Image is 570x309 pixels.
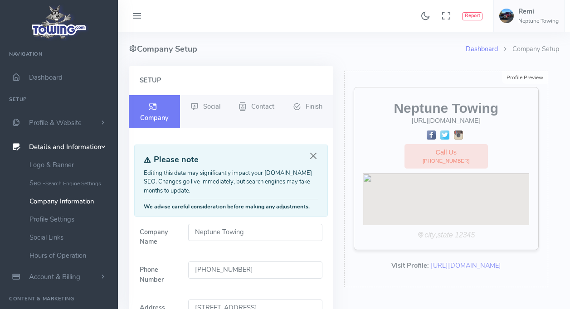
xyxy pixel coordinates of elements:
[423,157,470,165] span: [PHONE_NUMBER]
[518,18,559,24] h6: Neptune Towing
[404,144,488,169] a: Call Us[PHONE_NUMBER]
[23,246,118,265] a: Hours of Operation
[518,8,559,15] h5: Remi
[363,101,530,116] h2: Neptune Towing
[203,101,220,111] span: Social
[308,151,318,161] button: Close
[23,228,118,246] a: Social Links
[23,174,118,192] a: Seo -Search Engine Settings
[144,155,318,164] h4: Please note
[363,230,530,241] div: ,
[29,143,102,152] span: Details and Information
[23,156,118,174] a: Logo & Banner
[29,118,82,127] span: Profile & Website
[462,12,482,20] button: Report
[129,32,466,66] h4: Company Setup
[306,101,322,111] span: Finish
[424,231,435,239] i: city
[45,180,101,187] small: Search Engine Settings
[251,101,274,111] span: Contact
[502,71,548,84] div: Profile Preview
[455,231,475,239] i: 12345
[431,261,501,270] a: [URL][DOMAIN_NAME]
[29,3,90,41] img: logo
[29,73,63,82] span: Dashboard
[140,77,322,84] h4: Setup
[29,272,80,281] span: Account & Billing
[391,261,429,270] b: Visit Profile:
[140,113,168,122] span: Company
[466,44,498,53] a: Dashboard
[134,261,183,289] label: Phone Number
[134,224,183,251] label: Company Name
[498,44,559,54] li: Company Setup
[437,231,453,239] i: state
[23,210,118,228] a: Profile Settings
[363,116,530,126] div: [URL][DOMAIN_NAME]
[144,204,318,210] h6: We advise careful consideration before making any adjustments.
[23,192,118,210] a: Company Information
[144,169,318,195] p: Editing this data may significantly impact your [DOMAIN_NAME] SEO. Changes go live immediately, b...
[499,9,514,23] img: user-image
